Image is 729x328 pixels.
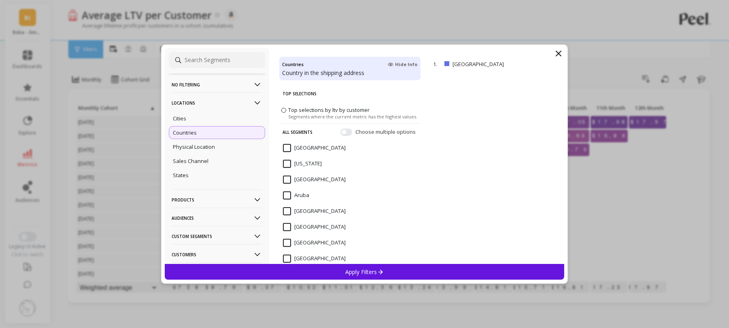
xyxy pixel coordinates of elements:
span: Hide Info [388,61,417,68]
p: Apply Filters [345,268,384,276]
p: [GEOGRAPHIC_DATA] [453,60,531,68]
span: Bahrain [283,255,346,263]
p: Audiences [172,208,262,228]
span: Aruba [283,191,309,199]
input: Search Segments [169,52,265,68]
span: Choose multiple options [355,128,417,136]
span: Austria [283,223,346,231]
p: Custom Segments [172,226,262,247]
p: Country in the shipping address [283,69,417,77]
span: Bahamas [283,239,346,247]
p: Countries [173,129,197,136]
p: Customers [172,244,262,265]
p: No filtering [172,74,262,95]
span: Albania [283,144,346,152]
p: Physical Location [173,143,215,150]
p: Cities [173,115,187,122]
span: Top selections by ltv by customer [288,106,370,113]
span: Argentina [283,176,346,184]
p: Top Selections [283,85,417,102]
h4: Countries [283,60,304,69]
p: Sales Channel [173,157,209,165]
span: Segments where the current metric has the highest values. [288,113,417,119]
p: All Segments [283,123,312,140]
span: American Samoa [283,160,322,168]
p: 1. [433,60,441,68]
p: States [173,172,189,179]
p: Products [172,189,262,210]
p: Locations [172,92,262,113]
span: Australia [283,207,346,215]
p: Orders [172,262,262,283]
